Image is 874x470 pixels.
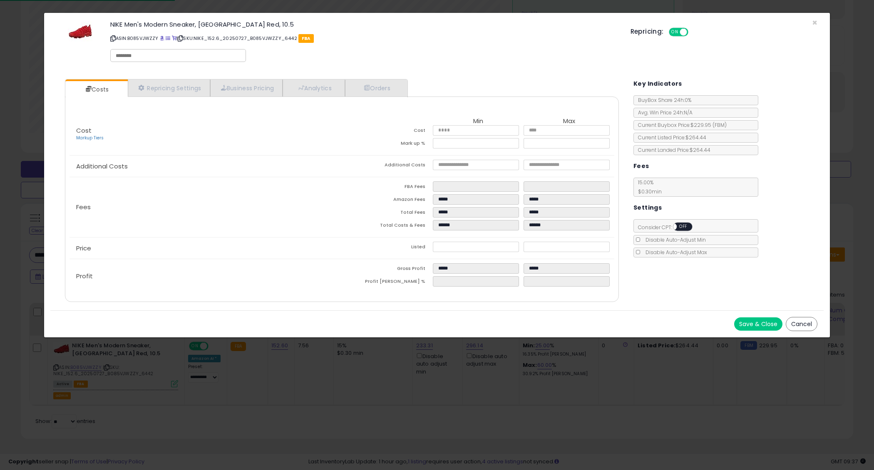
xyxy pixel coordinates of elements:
span: OFF [687,29,700,36]
a: Analytics [283,79,345,96]
a: BuyBox page [160,35,164,42]
span: Disable Auto-Adjust Min [641,236,706,243]
span: OFF [677,223,690,230]
td: Profit [PERSON_NAME] % [342,276,433,289]
p: Additional Costs [70,163,342,170]
td: Additional Costs [342,160,433,173]
span: $0.30 min [634,188,662,195]
span: Current Landed Price: $264.44 [634,146,710,153]
a: Business Pricing [210,79,283,96]
span: × [812,17,817,29]
a: Orders [345,79,407,96]
a: Markup Tiers [76,135,104,141]
a: Costs [65,81,127,98]
p: Cost [70,127,342,141]
p: Profit [70,273,342,280]
span: Current Listed Price: $264.44 [634,134,706,141]
a: All offer listings [166,35,170,42]
td: Amazon Fees [342,194,433,207]
a: Your listing only [172,35,176,42]
td: Mark up % [342,138,433,151]
span: $229.95 [690,121,727,129]
a: Repricing Settings [128,79,210,96]
h5: Fees [633,161,649,171]
h5: Repricing: [631,28,664,35]
th: Min [433,118,524,125]
td: Total Fees [342,207,433,220]
span: Disable Auto-Adjust Max [641,249,707,256]
p: Fees [70,204,342,210]
td: Listed [342,242,433,255]
h3: NIKE Men's Modern Sneaker, [GEOGRAPHIC_DATA] Red, 10.5 [110,21,618,27]
td: Cost [342,125,433,138]
th: Max [524,118,614,125]
span: 15.00 % [634,179,662,195]
td: Gross Profit [342,263,433,276]
button: Cancel [786,317,817,331]
span: ON [670,29,680,36]
span: FBA [298,34,314,43]
td: Total Costs & Fees [342,220,433,233]
p: Price [70,245,342,252]
span: Avg. Win Price 24h: N/A [634,109,693,116]
p: ASIN: B085VJWZZY | SKU: NIKE_152.6_20250727_B085VJWZZY_6442 [110,32,618,45]
td: FBA Fees [342,181,433,194]
span: Current Buybox Price: [634,121,727,129]
img: 41ZvWxrTUzL._SL60_.jpg [68,21,93,42]
span: Consider CPT: [634,224,703,231]
span: BuyBox Share 24h: 0% [634,96,691,104]
span: ( FBM ) [713,121,727,129]
h5: Key Indicators [633,79,682,89]
h5: Settings [633,203,662,213]
button: Save & Close [734,317,782,331]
